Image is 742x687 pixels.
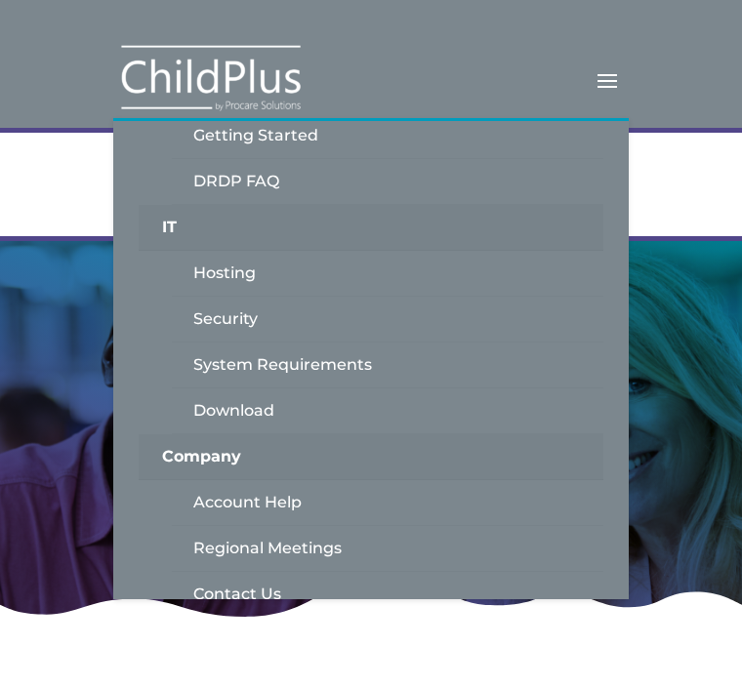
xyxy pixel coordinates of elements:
[172,480,603,526] a: Account Help
[172,343,603,388] a: System Requirements
[139,434,602,480] a: Company
[172,572,603,618] a: Contact Us
[172,526,603,572] a: Regional Meetings
[139,205,602,251] a: IT
[172,251,603,297] a: Hosting
[172,297,603,343] a: Security
[74,344,668,382] h2: From Insight to Action
[172,388,603,434] a: Download
[172,113,603,159] a: Getting Started
[172,159,603,205] a: DRDP FAQ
